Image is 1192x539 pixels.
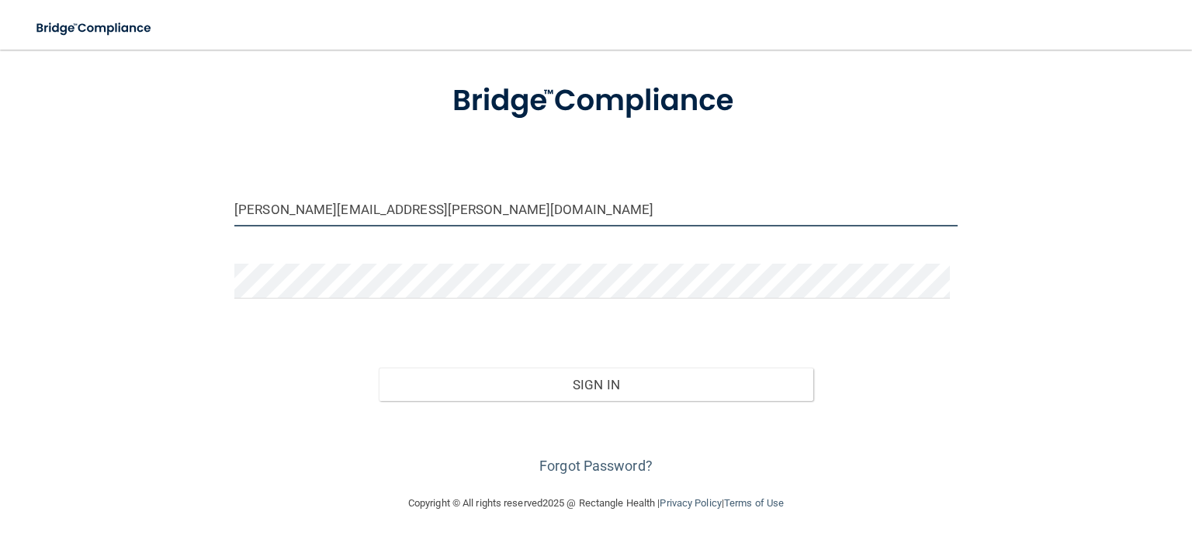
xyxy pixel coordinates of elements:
[313,479,879,528] div: Copyright © All rights reserved 2025 @ Rectangle Health | |
[379,368,813,402] button: Sign In
[724,497,784,509] a: Terms of Use
[234,192,958,226] input: Email
[421,62,771,140] img: bridge_compliance_login_screen.278c3ca4.svg
[539,458,653,474] a: Forgot Password?
[23,12,166,44] img: bridge_compliance_login_screen.278c3ca4.svg
[660,497,721,509] a: Privacy Policy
